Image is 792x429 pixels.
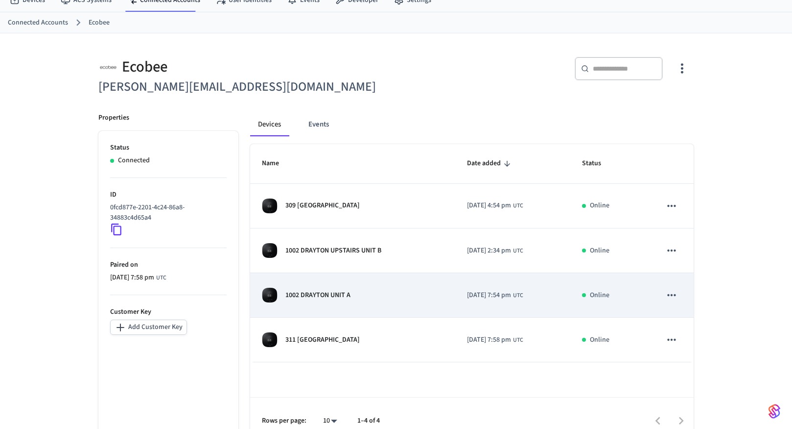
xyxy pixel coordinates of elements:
[467,156,513,171] span: Date added
[590,246,609,256] p: Online
[262,156,292,171] span: Name
[590,201,609,211] p: Online
[110,202,223,223] p: 0fcd877e-2201-4c24-86a8-34883c4d65a4
[110,260,227,270] p: Paired on
[467,201,511,211] span: [DATE] 4:54 pm
[513,247,523,255] span: UTC
[467,246,523,256] div: Africa/Abidjan
[590,290,609,301] p: Online
[467,290,523,301] div: Africa/Abidjan
[110,190,227,200] p: ID
[110,307,227,317] p: Customer Key
[318,414,342,428] div: 10
[250,144,694,362] table: sticky table
[582,156,614,171] span: Status
[98,77,390,97] h6: [PERSON_NAME][EMAIL_ADDRESS][DOMAIN_NAME]
[513,336,523,345] span: UTC
[467,290,511,301] span: [DATE] 7:54 pm
[513,291,523,300] span: UTC
[467,246,511,256] span: [DATE] 2:34 pm
[262,416,306,426] p: Rows per page:
[467,201,523,211] div: Africa/Abidjan
[262,332,278,348] img: ecobee_lite_3
[285,335,360,345] p: 311 [GEOGRAPHIC_DATA]
[250,113,289,136] button: Devices
[110,143,227,153] p: Status
[357,416,380,426] p: 1–4 of 4
[250,113,694,136] div: connected account tabs
[285,246,381,256] p: 1002 DRAYTON UPSTAIRS UNIT B
[262,243,278,258] img: ecobee_lite_3
[156,274,166,282] span: UTC
[467,335,523,345] div: Africa/Abidjan
[8,18,68,28] a: Connected Accounts
[110,273,166,283] div: Africa/Abidjan
[110,320,187,335] button: Add Customer Key
[262,198,278,214] img: ecobee_lite_3
[285,290,350,301] p: 1002 DRAYTON UNIT A
[467,335,511,345] span: [DATE] 7:58 pm
[98,113,129,123] p: Properties
[262,287,278,303] img: ecobee_lite_3
[301,113,337,136] button: Events
[89,18,110,28] a: Ecobee
[110,273,154,283] span: [DATE] 7:58 pm
[769,404,780,419] img: SeamLogoGradient.69752ec5.svg
[590,335,609,345] p: Online
[513,202,523,210] span: UTC
[98,57,118,77] img: ecobee_logo_square
[285,201,360,211] p: 309 [GEOGRAPHIC_DATA]
[98,57,390,77] div: Ecobee
[118,155,150,166] p: Connected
